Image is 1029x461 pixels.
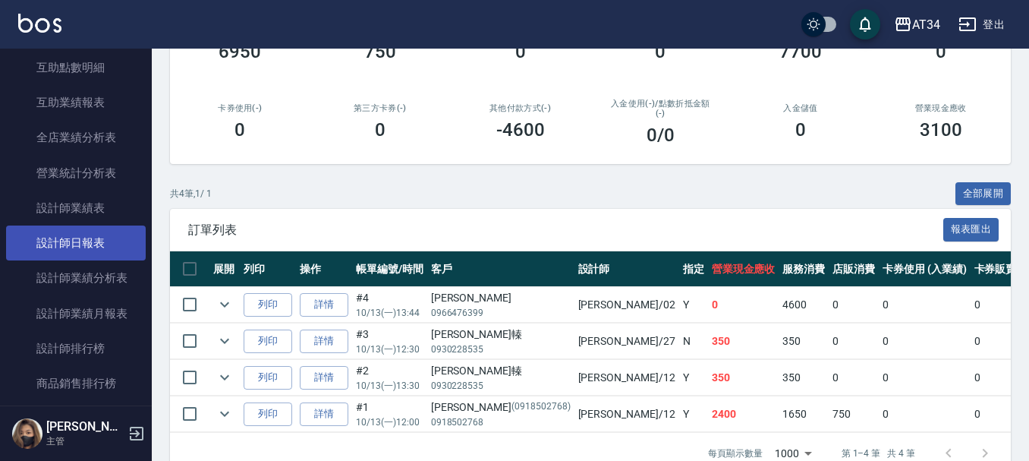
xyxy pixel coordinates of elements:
p: 每頁顯示數量 [708,447,763,460]
p: 0930228535 [431,343,571,356]
button: expand row [213,366,236,389]
td: 0 [829,324,879,359]
td: [PERSON_NAME] /12 [574,396,679,432]
button: 列印 [244,403,292,426]
th: 帳單編號/時間 [352,251,427,287]
td: 350 [708,360,779,396]
th: 指定 [679,251,708,287]
th: 營業現金應收 [708,251,779,287]
td: #4 [352,287,427,323]
a: 全店業績分析表 [6,120,146,155]
h3: -4600 [496,119,545,141]
td: Y [679,360,708,396]
th: 店販消費 [829,251,879,287]
th: 卡券使用 (入業績) [879,251,971,287]
h3: 0 /0 [647,125,675,146]
a: 互助業績報表 [6,85,146,120]
td: 750 [829,396,879,432]
p: 第 1–4 筆 共 4 筆 [842,447,915,460]
h3: 0 [936,41,946,62]
th: 客戶 [427,251,574,287]
td: 1650 [779,396,829,432]
button: 列印 [244,293,292,317]
div: [PERSON_NAME] [431,290,571,306]
h5: [PERSON_NAME] [46,419,124,434]
h2: 其他付款方式(-) [468,103,572,113]
td: Y [679,396,708,432]
button: expand row [213,403,236,425]
span: 訂單列表 [188,223,943,238]
a: 商品銷售排行榜 [6,366,146,401]
p: 10/13 (一) 13:30 [356,379,423,393]
p: 0918502768 [431,415,571,429]
div: [PERSON_NAME]轃 [431,363,571,379]
th: 服務消費 [779,251,829,287]
th: 展開 [209,251,240,287]
h2: 入金使用(-) /點數折抵金額(-) [609,99,713,118]
h3: 0 [515,41,526,62]
td: 0 [879,396,971,432]
a: 設計師業績表 [6,191,146,226]
p: 0930228535 [431,379,571,393]
td: 0 [879,287,971,323]
h2: 入金儲值 [749,103,853,113]
button: 報表匯出 [943,218,999,242]
h3: 0 [234,119,245,141]
button: 全部展開 [955,182,1012,206]
a: 詳情 [300,366,348,390]
td: Y [679,287,708,323]
td: #2 [352,360,427,396]
div: AT34 [912,15,940,34]
a: 報表匯出 [943,222,999,236]
td: 4600 [779,287,829,323]
td: [PERSON_NAME] /02 [574,287,679,323]
h3: 750 [364,41,396,62]
td: 0 [879,324,971,359]
td: #3 [352,324,427,359]
th: 列印 [240,251,296,287]
h3: 0 [375,119,385,141]
td: 0 [879,360,971,396]
a: 營業統計分析表 [6,156,146,191]
img: Person [12,418,42,449]
td: 0 [829,360,879,396]
button: 登出 [952,11,1011,39]
p: 10/13 (一) 12:30 [356,343,423,356]
div: [PERSON_NAME] [431,399,571,415]
h3: 0 [795,119,806,141]
h2: 第三方卡券(-) [329,103,433,113]
p: (0918502768) [511,399,571,415]
h3: 0 [655,41,666,62]
th: 設計師 [574,251,679,287]
a: 設計師日報表 [6,226,146,260]
td: [PERSON_NAME] /12 [574,360,679,396]
td: 0 [829,287,879,323]
td: N [679,324,708,359]
button: 列印 [244,366,292,390]
a: 設計師排行榜 [6,331,146,366]
td: 2400 [708,396,779,432]
div: [PERSON_NAME]轃 [431,327,571,343]
td: 350 [708,324,779,359]
img: Logo [18,14,61,33]
button: save [850,9,880,39]
p: 10/13 (一) 12:00 [356,415,423,429]
h3: 3100 [920,119,962,141]
a: 設計師業績分析表 [6,260,146,295]
button: AT34 [888,9,946,40]
a: 互助點數明細 [6,50,146,85]
button: expand row [213,330,236,352]
p: 10/13 (一) 13:44 [356,306,423,320]
td: [PERSON_NAME] /27 [574,324,679,359]
a: 詳情 [300,330,348,353]
a: 詳情 [300,293,348,317]
h3: 6950 [219,41,261,62]
td: #1 [352,396,427,432]
p: 主管 [46,434,124,448]
p: 0966476399 [431,306,571,320]
th: 操作 [296,251,352,287]
p: 共 4 筆, 1 / 1 [170,187,212,201]
h2: 卡券使用(-) [188,103,292,113]
button: 列印 [244,330,292,353]
h2: 營業現金應收 [889,103,993,113]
